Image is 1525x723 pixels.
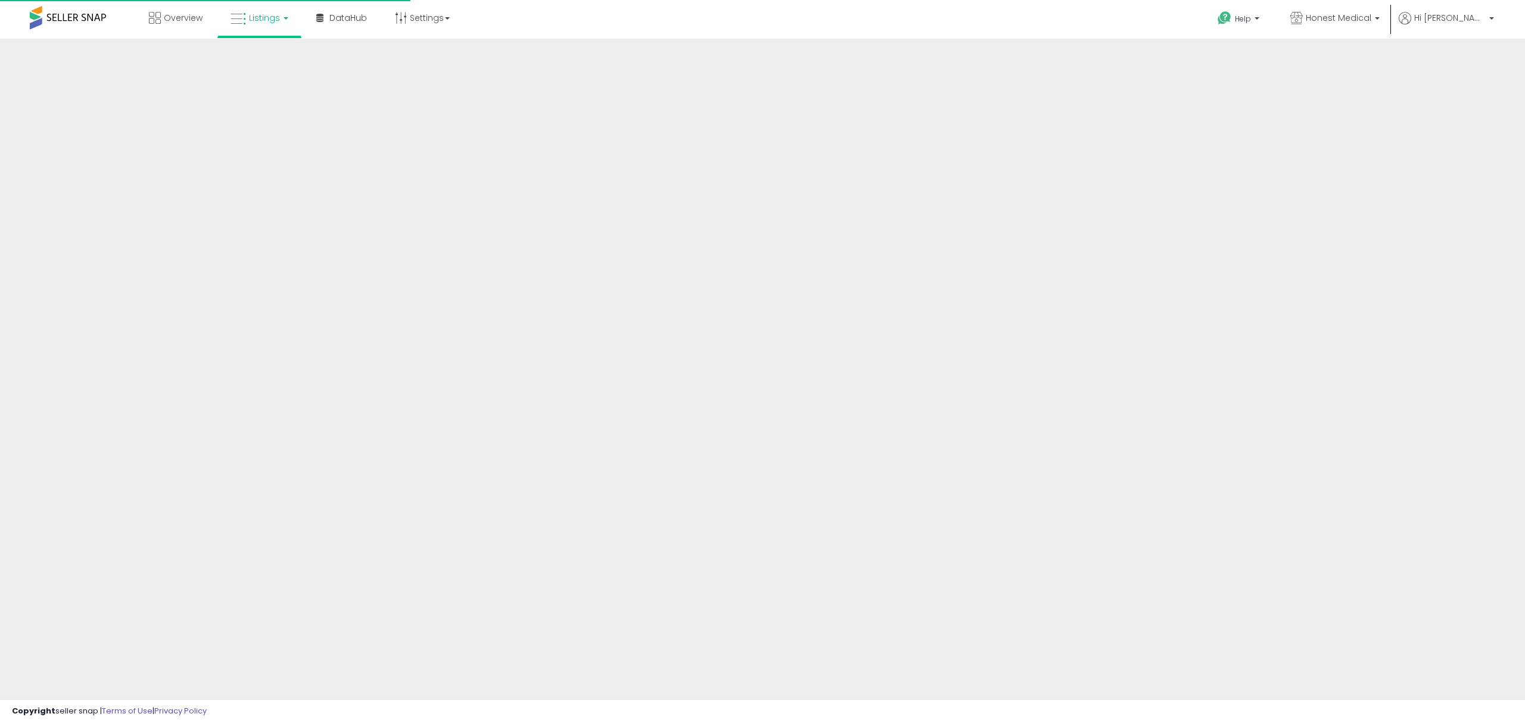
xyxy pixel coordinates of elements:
[1414,12,1486,24] span: Hi [PERSON_NAME]
[1306,12,1371,24] span: Honest Medical
[329,12,367,24] span: DataHub
[249,12,280,24] span: Listings
[1217,11,1232,26] i: Get Help
[1399,12,1494,39] a: Hi [PERSON_NAME]
[1235,14,1251,24] span: Help
[164,12,203,24] span: Overview
[1208,2,1271,39] a: Help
